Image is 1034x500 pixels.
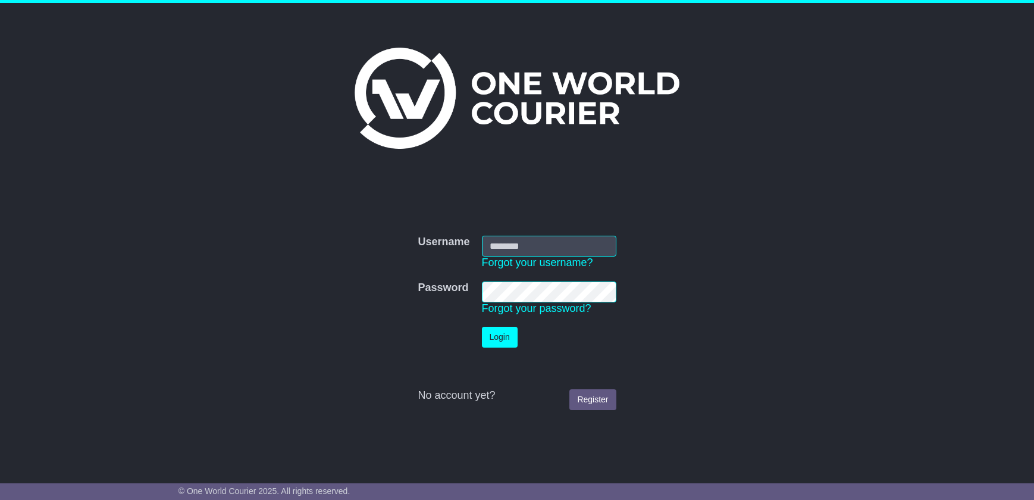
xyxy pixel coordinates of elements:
[482,257,593,268] a: Forgot your username?
[178,486,350,496] span: © One World Courier 2025. All rights reserved.
[569,389,616,410] a: Register
[355,48,679,149] img: One World
[482,302,591,314] a: Forgot your password?
[418,282,468,295] label: Password
[482,327,518,348] button: Login
[418,236,469,249] label: Username
[418,389,616,402] div: No account yet?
